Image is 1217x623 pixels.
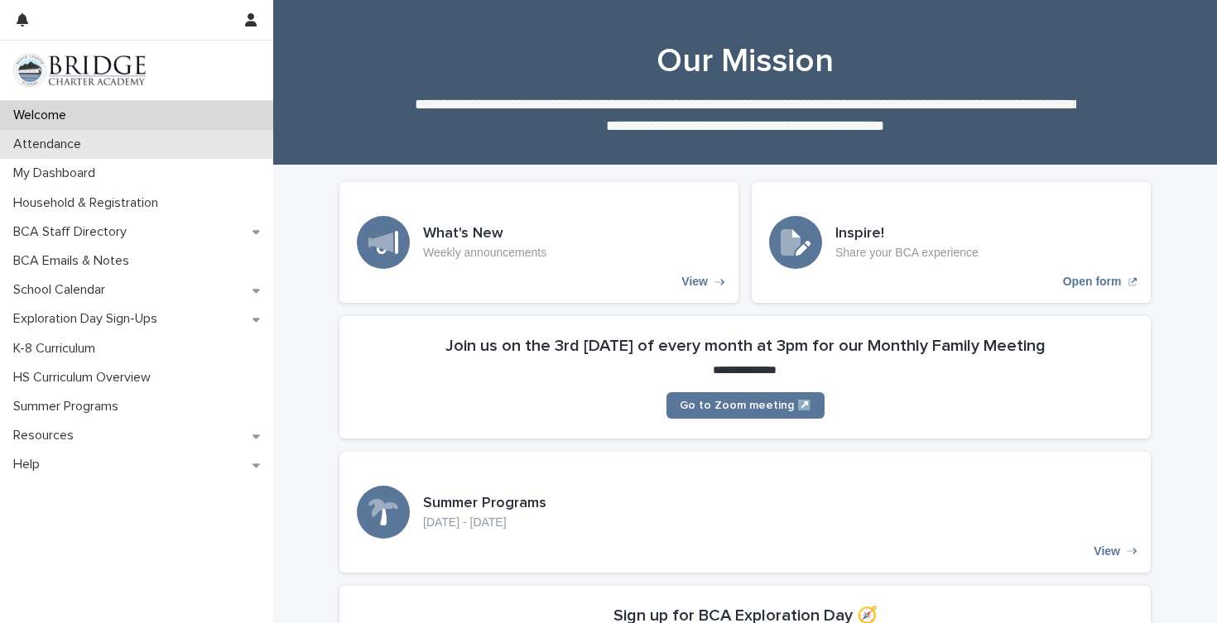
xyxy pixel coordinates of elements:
[7,282,118,298] p: School Calendar
[7,108,79,123] p: Welcome
[752,182,1151,303] a: Open form
[339,452,1151,573] a: View
[423,225,546,243] h3: What's New
[7,165,108,181] p: My Dashboard
[445,336,1046,356] h2: Join us on the 3rd [DATE] of every month at 3pm for our Monthly Family Meeting
[423,246,546,260] p: Weekly announcements
[680,400,811,411] span: Go to Zoom meeting ↗️
[7,457,53,472] p: Help
[423,495,546,513] h3: Summer Programs
[7,341,108,357] p: K-8 Curriculum
[681,275,708,289] p: View
[666,392,825,419] a: Go to Zoom meeting ↗️
[1063,275,1122,289] p: Open form
[7,311,171,327] p: Exploration Day Sign-Ups
[7,195,171,211] p: Household & Registration
[7,224,140,240] p: BCA Staff Directory
[7,137,94,152] p: Attendance
[835,225,979,243] h3: Inspire!
[339,41,1151,81] h1: Our Mission
[7,399,132,415] p: Summer Programs
[835,246,979,260] p: Share your BCA experience
[423,515,546,530] p: [DATE] - [DATE]
[1094,544,1120,558] p: View
[339,182,738,303] a: View
[7,370,164,386] p: HS Curriculum Overview
[7,253,142,269] p: BCA Emails & Notes
[7,428,87,443] p: Resources
[13,54,146,87] img: V1C1m3IdTEidaUdm9Hs0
